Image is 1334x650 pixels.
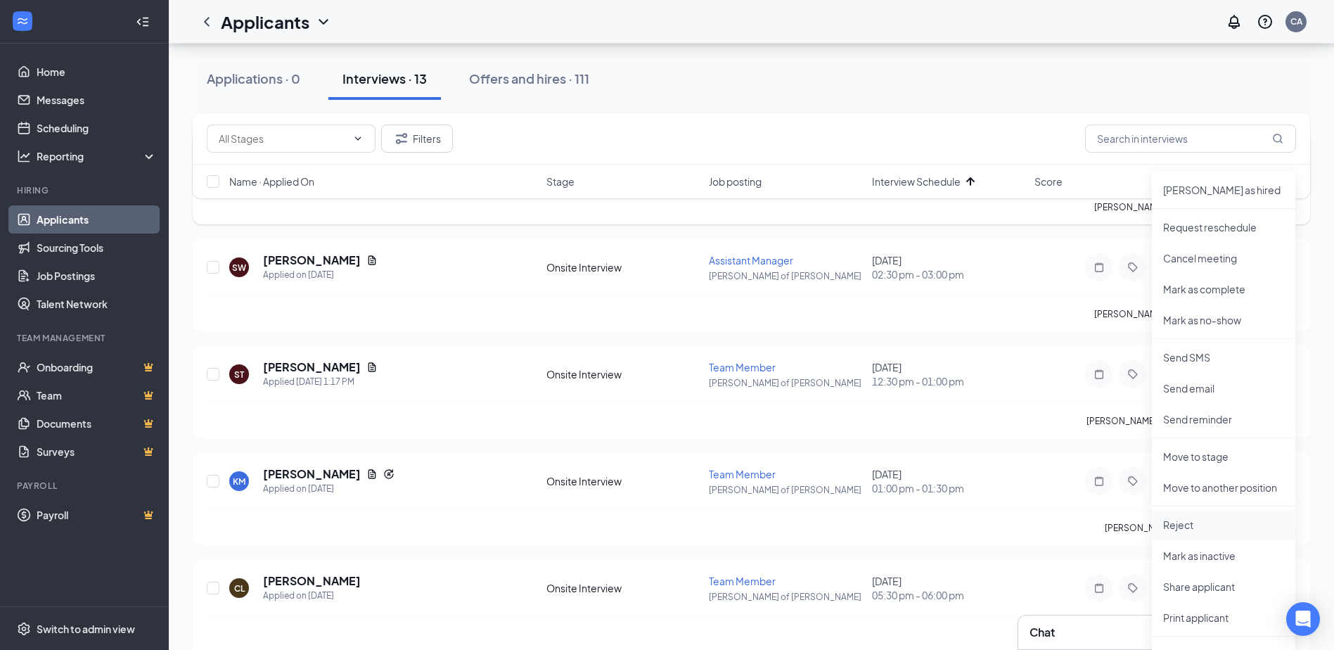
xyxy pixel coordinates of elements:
svg: Tag [1124,476,1141,487]
div: KM [233,476,245,487]
svg: Note [1091,476,1108,487]
h5: [PERSON_NAME] [263,573,361,589]
p: [PERSON_NAME] of [PERSON_NAME] [709,484,863,496]
div: [DATE] [872,360,1026,388]
a: DocumentsCrown [37,409,157,438]
svg: Note [1091,582,1108,594]
span: Name · Applied On [229,174,314,189]
div: Applied [DATE] 1:17 PM [263,375,378,389]
svg: ArrowUp [962,173,979,190]
span: Team Member [709,361,776,374]
div: Reporting [37,149,158,163]
svg: MagnifyingGlass [1272,133,1283,144]
p: [PERSON_NAME] of [PERSON_NAME] [709,377,863,389]
h5: [PERSON_NAME] [263,359,361,375]
span: Team Member [709,468,776,480]
svg: Document [366,255,378,266]
div: Team Management [17,332,154,344]
svg: QuestionInfo [1257,13,1274,30]
h5: [PERSON_NAME] [263,466,361,482]
span: Job posting [709,174,762,189]
div: CA [1290,15,1302,27]
p: [PERSON_NAME] of [PERSON_NAME] [709,591,863,603]
div: Onsite Interview [546,581,700,595]
svg: Note [1091,369,1108,380]
div: ST [234,369,244,381]
a: Home [37,58,157,86]
span: 02:30 pm - 03:00 pm [872,267,1026,281]
svg: Document [366,469,378,480]
div: Payroll [17,480,154,492]
a: Job Postings [37,262,157,290]
div: Applied on [DATE] [263,482,395,496]
a: PayrollCrown [37,501,157,529]
svg: Analysis [17,149,31,163]
svg: Tag [1124,262,1141,273]
p: [PERSON_NAME] has applied more than . [1105,522,1296,534]
div: Hiring [17,184,154,196]
svg: Collapse [136,15,150,29]
svg: Settings [17,622,31,636]
p: [PERSON_NAME] has applied more than . [1086,415,1296,427]
span: Team Member [709,575,776,587]
a: OnboardingCrown [37,353,157,381]
div: Switch to admin view [37,622,135,636]
h1: Applicants [221,10,309,34]
span: Assistant Manager [709,254,793,267]
svg: WorkstreamLogo [15,14,30,28]
span: 12:30 pm - 01:00 pm [872,374,1026,388]
h5: [PERSON_NAME] [263,253,361,268]
a: TeamCrown [37,381,157,409]
a: Applicants [37,205,157,234]
span: Stage [546,174,575,189]
div: Offers and hires · 111 [469,70,589,87]
span: 01:00 pm - 01:30 pm [872,481,1026,495]
div: [DATE] [872,574,1026,602]
svg: Tag [1124,369,1141,380]
span: 05:30 pm - 06:00 pm [872,588,1026,602]
div: Onsite Interview [546,260,700,274]
span: Interview Schedule [872,174,961,189]
p: [PERSON_NAME] of [PERSON_NAME] [709,270,863,282]
a: SurveysCrown [37,438,157,466]
svg: Reapply [383,469,395,480]
a: Scheduling [37,114,157,142]
input: All Stages [219,131,347,146]
h3: Chat [1030,625,1055,640]
div: [DATE] [872,253,1026,281]
div: CL [234,582,245,594]
div: Applied on [DATE] [263,268,378,282]
div: Applied on [DATE] [263,589,361,603]
div: Onsite Interview [546,367,700,381]
a: Talent Network [37,290,157,318]
div: Interviews · 13 [342,70,427,87]
svg: Document [366,362,378,373]
a: Messages [37,86,157,114]
svg: Note [1091,262,1108,273]
svg: Filter [393,130,410,147]
div: Onsite Interview [546,474,700,488]
a: Sourcing Tools [37,234,157,262]
div: [DATE] [872,467,1026,495]
svg: ChevronDown [315,13,332,30]
span: Score [1034,174,1063,189]
button: Filter Filters [381,125,453,153]
svg: Tag [1124,582,1141,594]
svg: ChevronDown [352,133,364,144]
input: Search in interviews [1085,125,1296,153]
div: Open Intercom Messenger [1286,602,1320,636]
div: SW [232,262,246,274]
svg: ChevronLeft [198,13,215,30]
svg: Notifications [1226,13,1243,30]
div: Applications · 0 [207,70,300,87]
p: [PERSON_NAME] has applied more than . [1094,308,1296,320]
